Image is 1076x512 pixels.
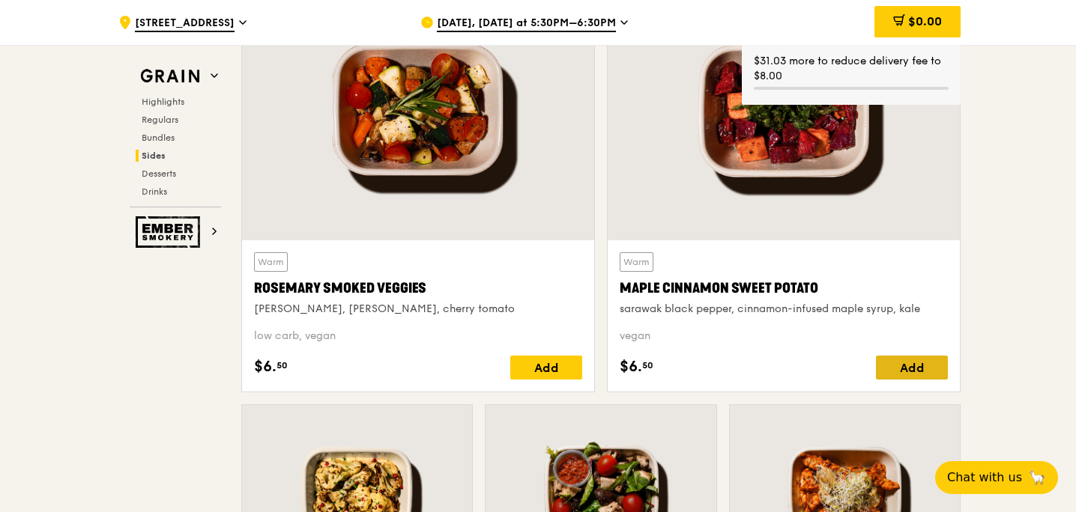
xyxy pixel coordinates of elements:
span: Drinks [142,186,167,197]
div: [PERSON_NAME], [PERSON_NAME], cherry tomato [254,302,582,317]
span: [STREET_ADDRESS] [135,16,235,32]
div: sarawak black pepper, cinnamon-infused maple syrup, kale [620,302,948,317]
span: $0.00 [908,14,942,28]
span: 50 [276,359,288,371]
span: 50 [642,359,653,371]
img: Ember Smokery web logo [136,216,205,248]
div: Warm [254,252,288,272]
div: Maple Cinnamon Sweet Potato [620,278,948,299]
div: vegan [620,329,948,344]
div: $31.03 more to reduce delivery fee to $8.00 [754,54,949,84]
span: 🦙 [1028,469,1046,487]
span: Bundles [142,132,175,143]
span: $6. [254,356,276,378]
span: Highlights [142,97,184,107]
span: Desserts [142,168,176,179]
span: Sides [142,150,166,161]
span: Regulars [142,115,178,125]
span: [DATE], [DATE] at 5:30PM–6:30PM [437,16,616,32]
div: low carb, vegan [254,329,582,344]
div: Rosemary Smoked Veggies [254,278,582,299]
span: $6. [620,356,642,378]
img: Grain web logo [136,63,205,90]
span: Chat with us [947,469,1022,487]
div: Warm [620,252,653,272]
button: Chat with us🦙 [935,461,1058,494]
div: Add [510,356,582,380]
div: Add [876,356,948,380]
